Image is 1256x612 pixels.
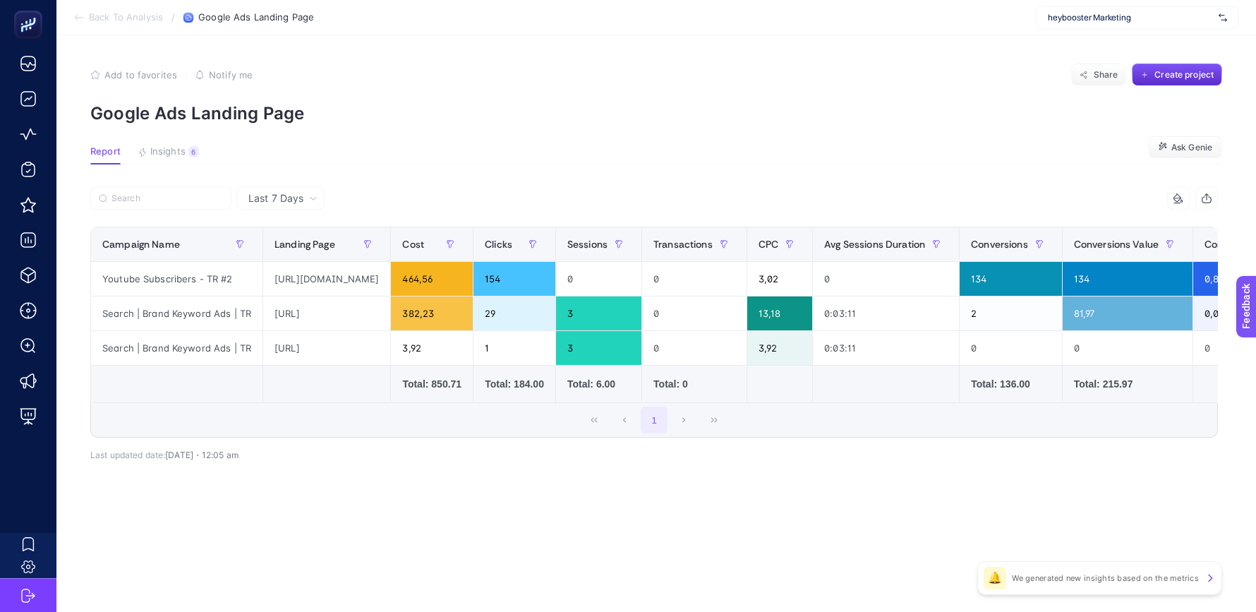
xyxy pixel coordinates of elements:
span: Last updated date: [90,450,165,460]
span: Avg Sessions Duration [824,239,925,250]
div: 382,23 [391,296,473,330]
div: Total: 184.00 [485,377,544,391]
span: Transactions [653,239,713,250]
span: Campaign Name [102,239,180,250]
div: 81,97 [1063,296,1192,330]
div: 0 [556,262,641,296]
div: 0:03:11 [813,331,959,365]
div: 3 [556,331,641,365]
div: Total: 6.00 [567,377,630,391]
div: 3,92 [747,331,812,365]
span: [DATE]・12:05 am [165,450,238,460]
span: Landing Page [274,239,335,250]
span: Sessions [567,239,608,250]
span: heybooster Marketing [1048,12,1213,23]
div: 0 [642,262,747,296]
div: Youtube Subscribers - TR #2 [91,262,262,296]
div: [URL] [263,296,390,330]
span: Report [90,146,121,157]
div: 3,92 [391,331,473,365]
button: Add to favorites [90,69,177,80]
button: 1 [641,407,668,433]
div: Last 7 Days [90,210,1218,460]
div: 6 [188,146,199,157]
button: Share [1071,64,1126,86]
div: Search | Brand Keyword Ads | TR [91,331,262,365]
div: 0:03:11 [813,296,959,330]
input: Search [111,193,223,204]
div: 0 [813,262,959,296]
img: svg%3e [1219,11,1227,25]
span: / [171,11,175,23]
span: Share [1094,69,1118,80]
div: 3,02 [747,262,812,296]
span: Conversions [971,239,1028,250]
button: Ask Genie [1148,136,1222,159]
div: 134 [1063,262,1192,296]
div: 3 [556,296,641,330]
span: Create project [1154,69,1214,80]
span: Cost [402,239,424,250]
span: Back To Analysis [89,12,163,23]
div: Total: 215.97 [1074,377,1181,391]
div: [URL] [263,331,390,365]
span: Insights [150,146,186,157]
div: 13,18 [747,296,812,330]
div: Search | Brand Keyword Ads | TR [91,296,262,330]
div: Total: 0 [653,377,735,391]
span: Ask Genie [1171,142,1212,153]
div: Total: 136.00 [971,377,1051,391]
div: 2 [960,296,1062,330]
span: Conversions Value [1074,239,1159,250]
span: CPC [759,239,778,250]
span: Feedback [8,4,54,16]
div: [URL][DOMAIN_NAME] [263,262,390,296]
span: Last 7 Days [248,191,303,205]
div: 0 [642,296,747,330]
span: Add to favorites [104,69,177,80]
span: Google Ads Landing Page [198,12,314,23]
div: 134 [960,262,1062,296]
span: Notify me [209,69,253,80]
div: 1 [473,331,555,365]
div: 0 [960,331,1062,365]
div: Total: 850.71 [402,377,461,391]
span: Clicks [485,239,512,250]
button: Create project [1132,64,1222,86]
div: 29 [473,296,555,330]
div: 0 [642,331,747,365]
button: Notify me [195,69,253,80]
div: 154 [473,262,555,296]
p: Google Ads Landing Page [90,103,1222,124]
div: 464,56 [391,262,473,296]
div: 0 [1063,331,1192,365]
